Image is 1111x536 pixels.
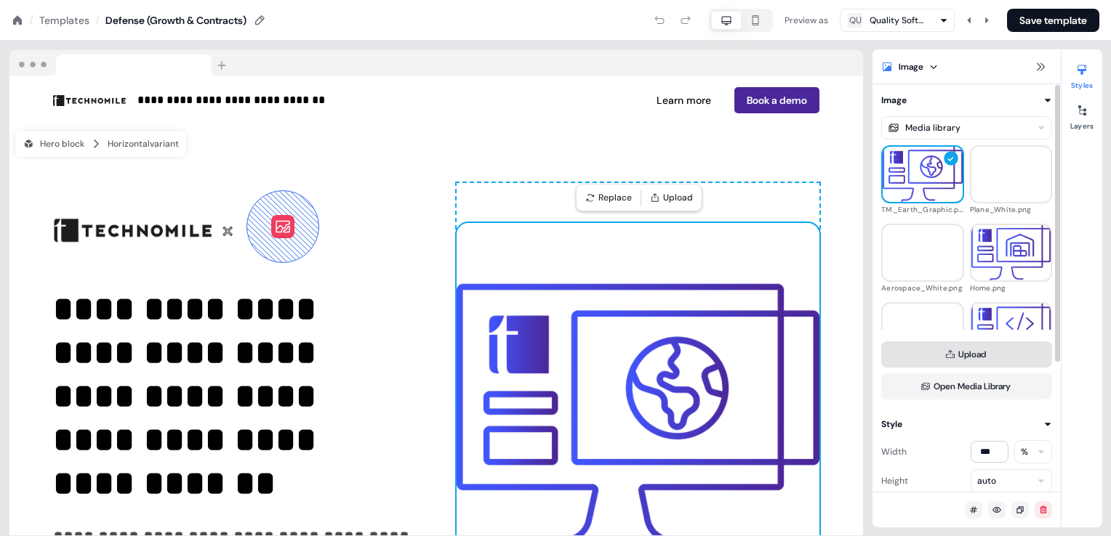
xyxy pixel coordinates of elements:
[881,417,902,431] div: Style
[849,13,862,28] div: QU
[881,282,964,295] div: Aerospace_White.png
[881,341,1052,368] button: Upload
[870,13,928,28] div: Quality Software Services, Inc.
[644,187,699,208] button: Upload
[579,187,638,208] button: Replace
[881,93,1052,107] button: Image
[905,121,960,135] div: Media library
[105,13,246,28] div: Defense (Growth & Contracts)
[971,221,1051,284] img: Home.png
[442,87,819,113] div: Learn moreBook a demo
[1062,58,1102,90] button: Styles
[29,12,33,28] div: /
[883,220,963,285] img: Aerospace_White.png
[23,137,84,151] div: Hero block
[899,60,923,74] div: Image
[970,203,1053,216] div: Plane_White.png
[881,440,907,463] div: Width
[881,469,908,492] div: Height
[977,474,996,488] div: auto
[645,87,723,113] button: Learn more
[53,183,236,270] img: Image
[1007,9,1099,32] button: Save template
[108,137,179,151] div: Horizontal variant
[53,183,416,270] div: Image
[881,373,1052,399] button: Open Media Library
[971,142,1051,207] img: Plane_White.png
[9,50,233,76] img: Browser topbar
[881,417,1052,431] button: Style
[53,95,126,106] img: Image
[883,131,963,219] img: TM_Earth_Graphic.png
[785,13,828,28] div: Preview as
[39,13,89,28] a: Templates
[1021,444,1028,459] div: %
[840,9,955,32] button: QUQuality Software Services, Inc.
[734,87,819,113] button: Book a demo
[881,203,964,216] div: TM_Earth_Graphic.png
[881,93,907,107] div: Image
[1062,99,1102,131] button: Layers
[95,12,100,28] div: /
[970,282,1053,295] div: Home.png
